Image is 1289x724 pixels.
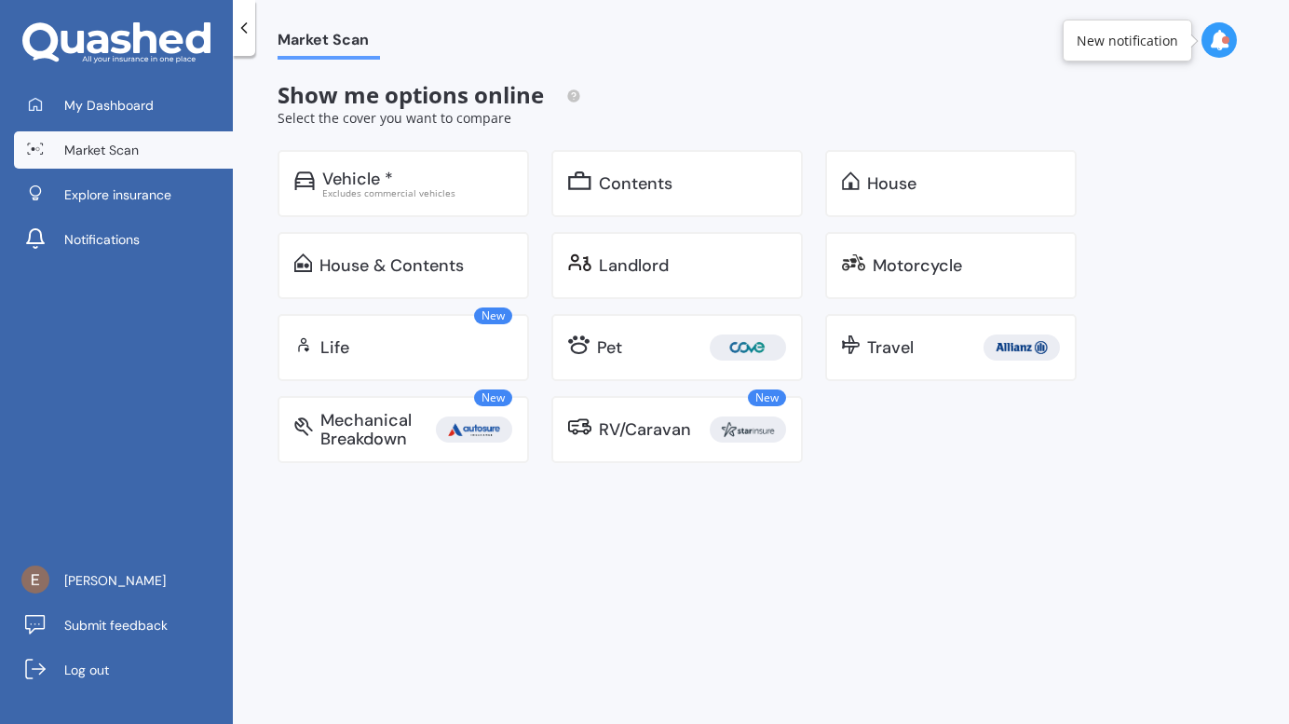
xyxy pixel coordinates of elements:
img: travel.bdda8d6aa9c3f12c5fe2.svg [842,335,860,354]
span: My Dashboard [64,96,154,115]
img: car.f15378c7a67c060ca3f3.svg [294,171,315,190]
div: Pet [597,338,622,357]
img: Star.webp [713,417,782,443]
div: Vehicle * [322,170,393,188]
a: Log out [14,651,233,689]
div: Contents [599,174,672,193]
a: Notifications [14,221,233,258]
img: pet.71f96884985775575a0d.svg [568,335,590,354]
div: Excludes commercial vehicles [322,188,512,198]
span: Explore insurance [64,185,171,204]
img: rv.0245371a01b30db230af.svg [568,417,591,436]
div: House & Contents [319,256,464,275]
img: life.f720d6a2d7cdcd3ad642.svg [294,335,313,354]
span: [PERSON_NAME] [64,571,166,590]
div: Travel [867,338,914,357]
div: Life [320,338,349,357]
span: New [474,307,512,324]
img: Allianz.webp [987,335,1056,361]
img: content.01f40a52572271636b6f.svg [568,171,591,190]
span: New [748,389,786,406]
a: Market Scan [14,131,233,169]
div: Mechanical Breakdown [320,411,436,448]
img: motorbike.c49f395e5a6966510904.svg [842,253,865,272]
img: Autosure.webp [440,417,509,443]
span: Market Scan [278,31,380,56]
img: mbi.6615ef239df2212c2848.svg [294,417,313,436]
a: My Dashboard [14,87,233,124]
a: [PERSON_NAME] [14,562,233,599]
a: Pet [551,314,803,381]
img: ACg8ocJwfjQLibr8MWe-Id-dKdOPwGtecKCTD_0RIOBCiPVvhoCyhQ=s96-c [21,566,49,594]
img: home.91c183c226a05b4dc763.svg [842,171,860,190]
span: New [474,389,512,406]
div: Landlord [599,256,669,275]
div: New notification [1077,32,1178,50]
div: House [867,174,916,193]
img: home-and-contents.b802091223b8502ef2dd.svg [294,253,312,272]
span: Market Scan [64,141,139,159]
img: landlord.470ea2398dcb263567d0.svg [568,253,591,272]
span: Notifications [64,230,140,249]
span: Log out [64,661,109,679]
a: Submit feedback [14,607,233,644]
a: Explore insurance [14,176,233,213]
div: Motorcycle [873,256,962,275]
span: Select the cover you want to compare [278,109,511,127]
div: RV/Caravan [599,420,691,439]
span: Submit feedback [64,616,168,635]
img: Cove.webp [713,335,782,361]
span: Show me options online [278,79,581,110]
